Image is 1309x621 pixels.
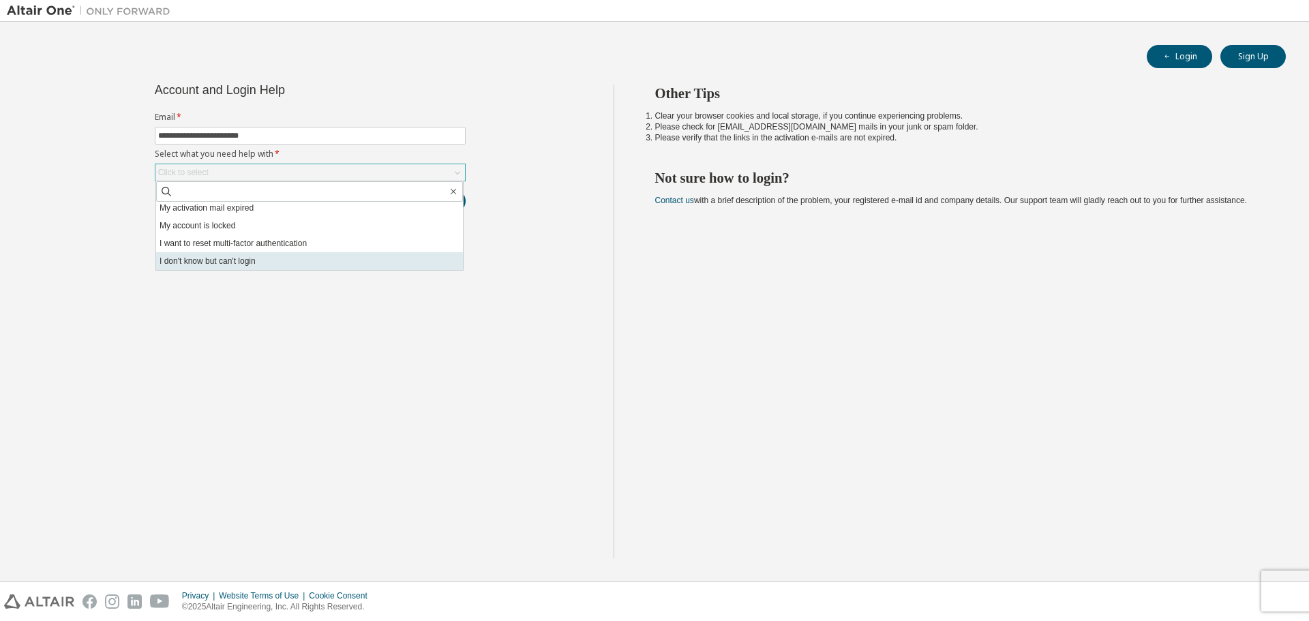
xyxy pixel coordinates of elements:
[105,594,119,609] img: instagram.svg
[155,85,404,95] div: Account and Login Help
[150,594,170,609] img: youtube.svg
[4,594,74,609] img: altair_logo.svg
[182,590,219,601] div: Privacy
[655,132,1262,143] li: Please verify that the links in the activation e-mails are not expired.
[1220,45,1286,68] button: Sign Up
[309,590,375,601] div: Cookie Consent
[1147,45,1212,68] button: Login
[7,4,177,18] img: Altair One
[155,164,465,181] div: Click to select
[655,85,1262,102] h2: Other Tips
[655,110,1262,121] li: Clear your browser cookies and local storage, if you continue experiencing problems.
[655,169,1262,187] h2: Not sure how to login?
[127,594,142,609] img: linkedin.svg
[655,121,1262,132] li: Please check for [EMAIL_ADDRESS][DOMAIN_NAME] mails in your junk or spam folder.
[156,199,463,217] li: My activation mail expired
[155,112,466,123] label: Email
[155,149,466,160] label: Select what you need help with
[158,167,209,178] div: Click to select
[182,601,376,613] p: © 2025 Altair Engineering, Inc. All Rights Reserved.
[219,590,309,601] div: Website Terms of Use
[82,594,97,609] img: facebook.svg
[655,196,1247,205] span: with a brief description of the problem, your registered e-mail id and company details. Our suppo...
[655,196,694,205] a: Contact us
